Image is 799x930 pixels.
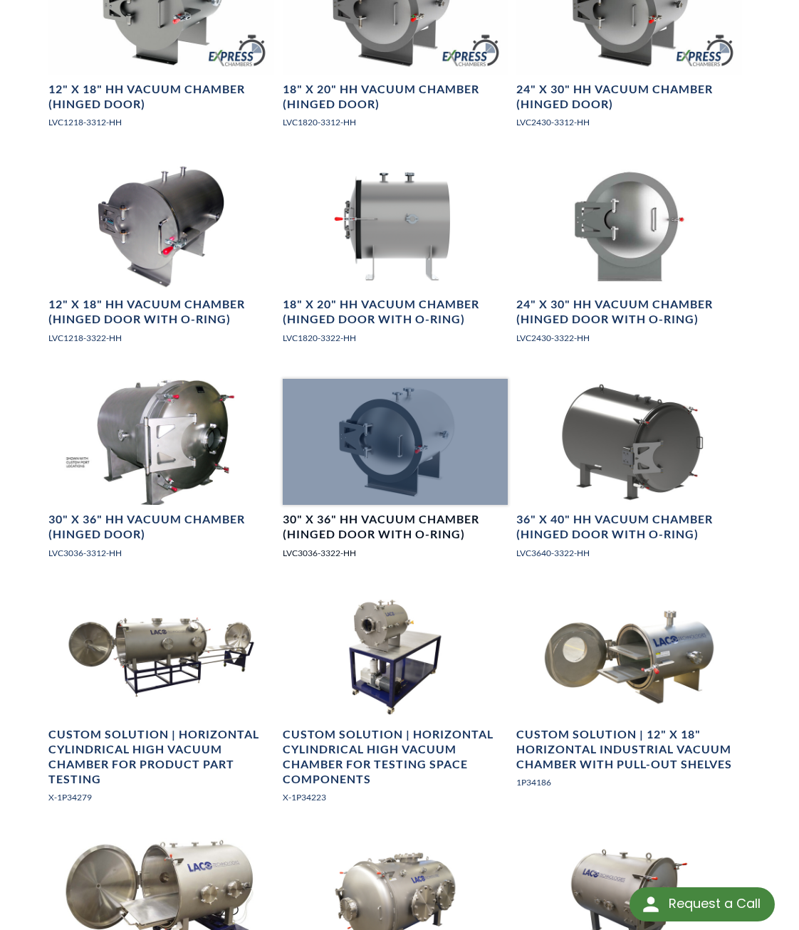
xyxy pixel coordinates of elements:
[48,164,274,356] a: LVC1218-3322-HH, angled view12" X 18" HH Vacuum Chamber (Hinged Door with O-ring)LVC1218-3322-HH
[283,82,508,112] h4: 18" X 20" HH Vacuum Chamber (Hinged Door)
[283,164,508,356] a: LVC1820-3322-HH Horizontal Vacuum Chamber, side view18" X 20" HH Vacuum Chamber (Hinged Door with...
[516,775,742,789] p: 1P34186
[283,115,508,129] p: LVC1820-3312-HH
[516,82,742,112] h4: 24" X 30" HH Vacuum Chamber (Hinged Door)
[516,512,742,542] h4: 36" X 40" HH Vacuum Chamber (Hinged Door with O-ring)
[48,379,274,571] a: Horizontal High Vacuum Chamber, left side angle view30" X 36" HH Vacuum Chamber (Hinged Door)LVC3...
[48,727,274,786] h4: Custom Solution | Horizontal Cylindrical High Vacuum Chamber for Product Part Testing
[48,115,274,129] p: LVC1218-3312-HH
[283,297,508,327] h4: 18" X 20" HH Vacuum Chamber (Hinged Door with O-ring)
[48,546,274,560] p: LVC3036-3312-HH
[283,727,508,786] h4: Custom Solution | Horizontal Cylindrical High Vacuum Chamber for Testing Space Components
[283,379,508,571] a: LVC2430-3322-HH Horizontal Vacuum Chamber Hinged Door, right side angle view30" X 36" HH Vacuum C...
[516,546,742,560] p: LVC3640-3322-HH
[516,297,742,327] h4: 24" X 30" HH Vacuum Chamber (Hinged Door with O-ring)
[48,82,274,112] h4: 12" X 18" HH Vacuum Chamber (Hinged Door)
[48,512,274,542] h4: 30" X 36" HH Vacuum Chamber (Hinged Door)
[283,594,508,816] a: Horizontal Cylindrical High Vacuum Chamber, angled viewCustom Solution | Horizontal Cylindrical H...
[516,331,742,345] p: LVC2430-3322-HH
[516,164,742,356] a: LVC2430-3322-HH Vacuum Chamber, front view24" X 30" HH Vacuum Chamber (Hinged Door with O-ring)LV...
[283,790,508,804] p: X-1P34223
[516,379,742,571] a: 36" X 40" HH VACUUM CHAMBER Left view36" X 40" HH Vacuum Chamber (Hinged Door with O-ring)LVC3640...
[630,887,775,921] div: Request a Call
[283,546,508,560] p: LVC3036-3322-HH
[516,594,742,801] a: 12" X 18" HorizontaI Industrial Vacuum Chamber, open door, shelves outCustom Solution | 12" X 18"...
[283,331,508,345] p: LVC1820-3322-HH
[48,790,274,804] p: X-1P34279
[48,594,274,816] a: Custom Solution | Horizontal Cylindrical High Vacuum Chamber, doors open, side viewCustom Solutio...
[516,727,742,771] h4: Custom Solution | 12" X 18" Horizontal Industrial Vacuum Chamber With Pull-out Shelves
[283,512,508,542] h4: 30" X 36" HH Vacuum Chamber (Hinged Door with O-ring)
[48,331,274,345] p: LVC1218-3322-HH
[639,893,662,916] img: round button
[516,115,742,129] p: LVC2430-3312-HH
[669,887,761,920] div: Request a Call
[48,297,274,327] h4: 12" X 18" HH Vacuum Chamber (Hinged Door with O-ring)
